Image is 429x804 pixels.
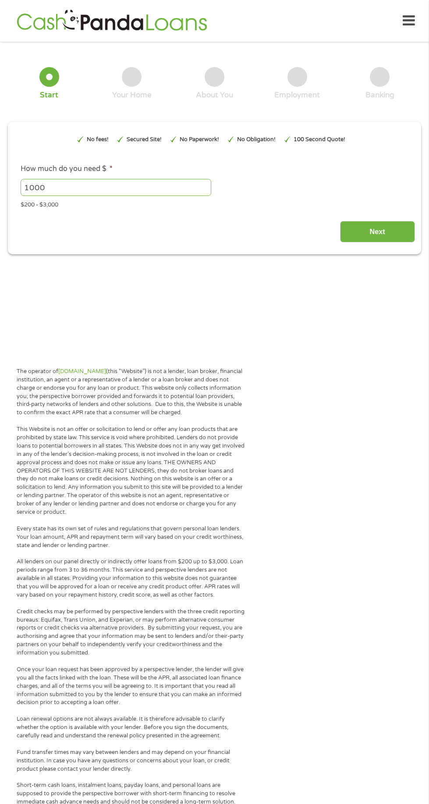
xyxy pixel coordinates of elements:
[17,715,245,740] p: Loan renewal options are not always available. It is therefore advisable to clarify whether the o...
[340,221,415,242] input: Next
[180,135,219,144] p: No Paperwork!
[17,558,245,599] p: All lenders on our panel directly or indirectly offer loans from $200 up to $3,000. Loan periods ...
[196,90,233,100] div: About You
[87,135,109,144] p: No fees!
[17,425,245,516] p: This Website is not an offer or solicitation to lend or offer any loan products that are prohibit...
[21,164,113,174] label: How much do you need $
[274,90,320,100] div: Employment
[21,197,408,209] div: $200 - $3,000
[40,90,58,100] div: Start
[112,90,152,100] div: Your Home
[17,748,245,773] p: Fund transfer times may vary between lenders and may depend on your financial institution. In cas...
[365,90,394,100] div: Banking
[127,135,162,144] p: Secured Site!
[14,8,209,33] img: GetLoanNow Logo
[17,608,245,657] p: Credit checks may be performed by perspective lenders with the three credit reporting bureaus: Eq...
[294,135,345,144] p: 100 Second Quote!
[237,135,276,144] p: No Obligation!
[17,367,245,417] p: The operator of (this “Website”) is not a lender, loan broker, financial institution, an agent or...
[58,368,106,375] a: [DOMAIN_NAME]
[17,665,245,707] p: Once your loan request has been approved by a perspective lender, the lender will give you all th...
[17,525,245,550] p: Every state has its own set of rules and regulations that govern personal loan lenders. Your loan...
